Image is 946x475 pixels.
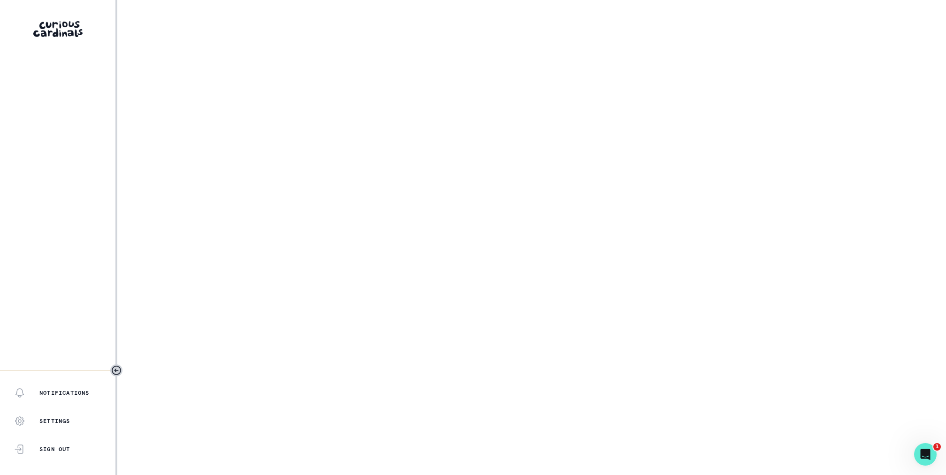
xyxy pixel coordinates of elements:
iframe: Intercom live chat [914,443,937,466]
img: Curious Cardinals Logo [33,21,83,37]
span: 1 [933,443,941,451]
p: Notifications [39,389,90,397]
p: Settings [39,417,70,425]
button: Toggle sidebar [110,364,122,376]
p: Sign Out [39,445,70,453]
